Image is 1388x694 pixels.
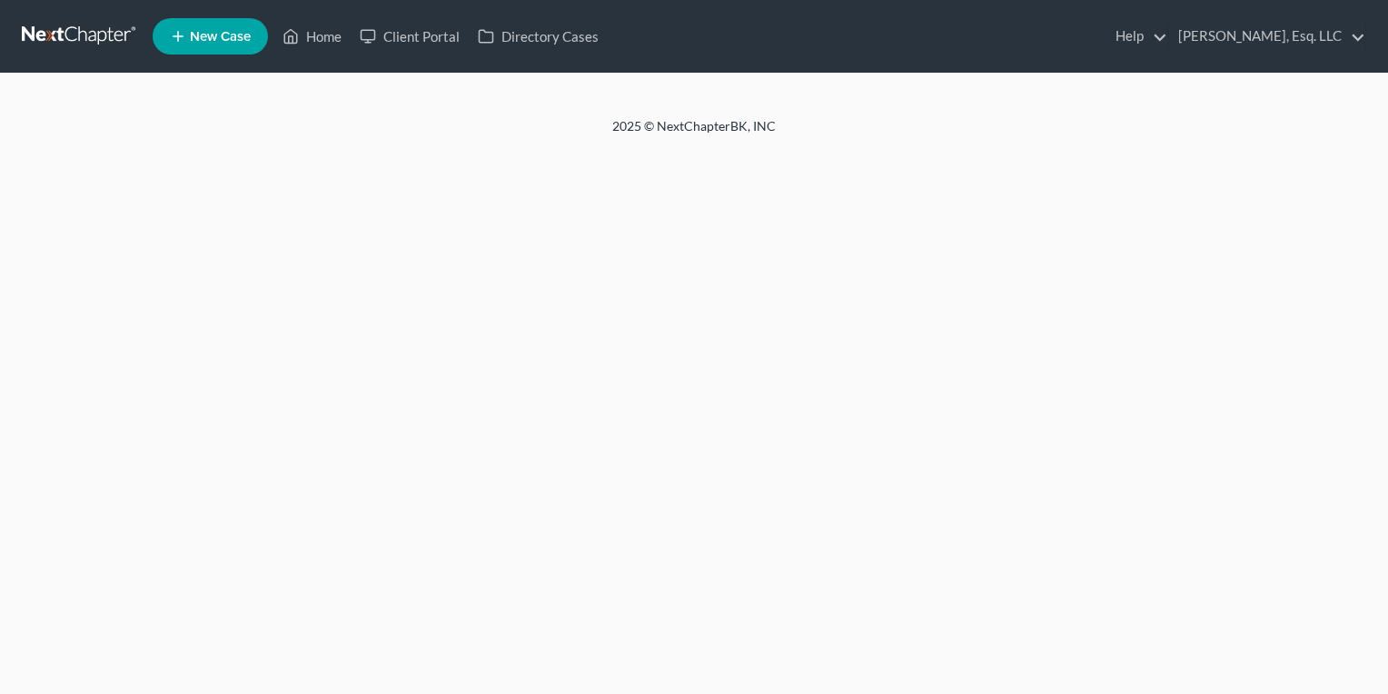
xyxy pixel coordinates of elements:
div: 2025 © NextChapterBK, INC [176,117,1212,150]
a: Home [273,20,351,53]
a: [PERSON_NAME], Esq. LLC [1169,20,1365,53]
a: Directory Cases [469,20,608,53]
new-legal-case-button: New Case [153,18,268,55]
a: Help [1106,20,1167,53]
a: Client Portal [351,20,469,53]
